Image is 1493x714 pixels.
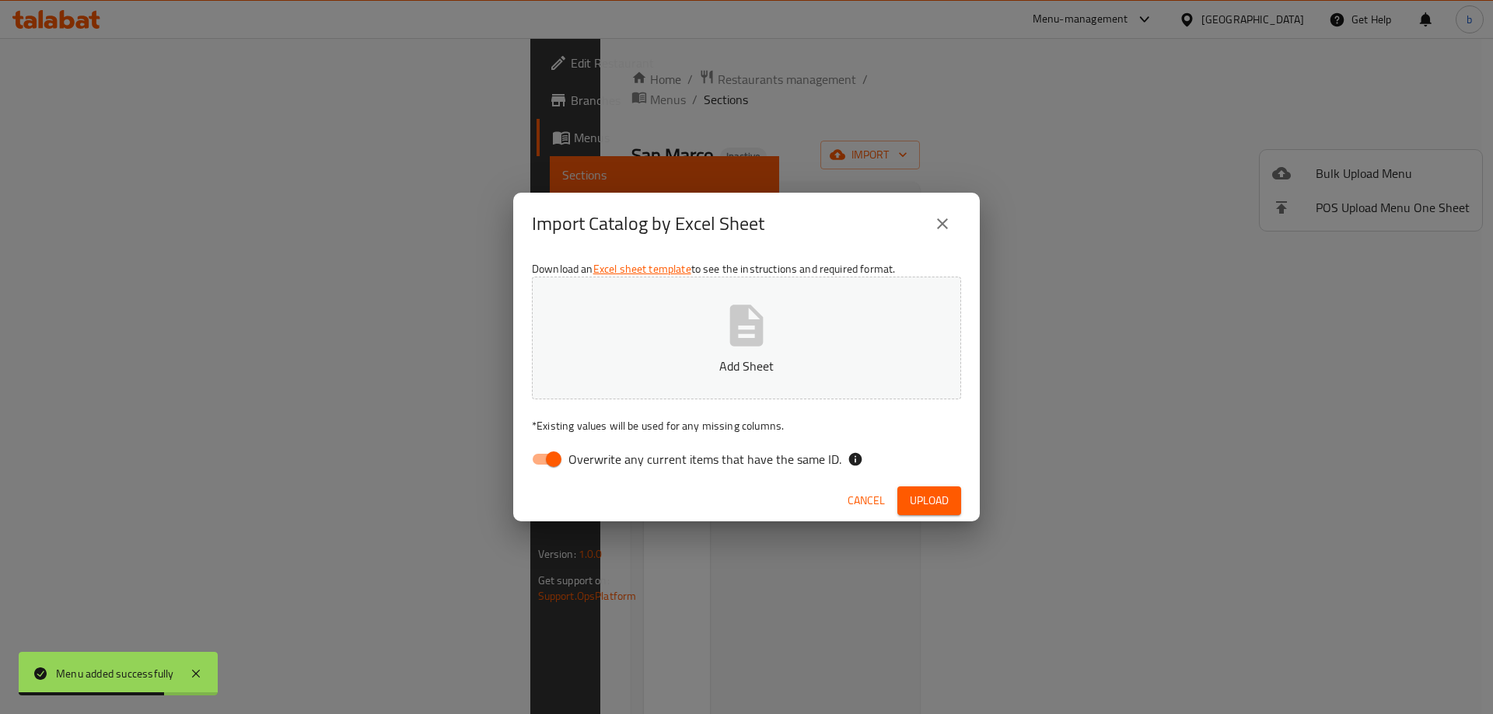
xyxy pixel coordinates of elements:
[532,211,764,236] h2: Import Catalog by Excel Sheet
[910,491,949,510] span: Upload
[924,205,961,242] button: close
[848,451,863,467] svg: If the overwrite option isn't selected, then the items that match an existing ID will be ignored ...
[568,450,841,468] span: Overwrite any current items that have the same ID.
[56,665,174,682] div: Menu added successfully
[897,486,961,515] button: Upload
[513,255,980,480] div: Download an to see the instructions and required format.
[556,357,937,375] p: Add Sheet
[532,277,961,399] button: Add Sheet
[532,418,961,434] p: Existing values will be used for any missing columns.
[848,491,885,510] span: Cancel
[593,259,691,279] a: Excel sheet template
[841,486,891,515] button: Cancel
